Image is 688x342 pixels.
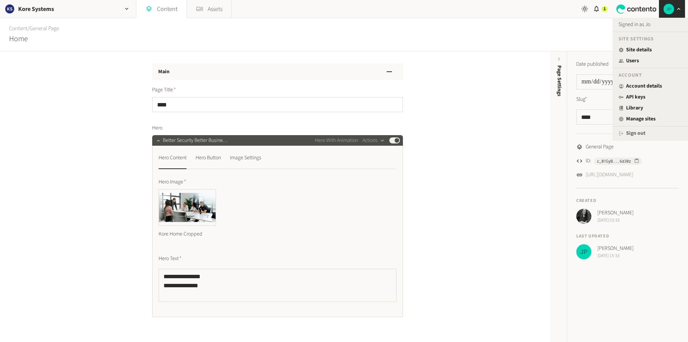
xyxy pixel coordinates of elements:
[586,171,633,179] a: [URL][DOMAIN_NAME]
[159,152,187,164] div: Hero Content
[163,137,228,145] span: Better Security Better Busine…
[576,233,679,240] h4: Last updated
[29,25,59,32] a: General Page
[586,143,614,151] span: General Page
[152,124,162,132] span: Hero
[619,35,653,42] span: Site settings
[9,25,28,32] a: Content
[619,72,642,79] span: Account
[158,68,170,76] h3: Main
[363,136,385,145] button: Actions
[619,104,682,112] a: Library
[597,209,634,217] span: [PERSON_NAME]
[597,245,634,253] span: [PERSON_NAME]
[594,157,642,165] button: c_01GyB...6d30z
[597,158,631,165] span: c_01GyB...6d30z
[586,157,591,165] span: ID:
[28,25,29,32] span: /
[619,46,682,54] a: Site details
[619,115,682,123] a: Manage sites
[576,209,591,224] img: Hollie Duncan
[555,65,563,96] span: Page Settings
[619,82,682,90] a: Account details
[152,86,176,94] span: Page Title
[576,244,591,259] img: Jo Ponting
[159,178,186,186] span: Hero Image
[576,96,587,103] label: Slug
[159,189,216,225] img: Kore Home Cropped
[612,18,688,29] span: Signed in as Jo
[159,226,216,243] div: Kore Home Cropped
[230,152,261,164] div: Image Settings
[18,5,54,14] h2: Kore Systems
[315,137,358,145] span: Hero With Animation
[5,4,15,14] img: Kore Systems
[196,152,221,164] div: Hero Button
[603,6,606,12] span: 1
[9,33,28,45] h2: Home
[597,253,634,259] span: [DATE] 15:33
[159,255,182,263] span: Hero Text
[576,60,609,68] label: Date published
[663,4,674,14] img: Jo Ponting
[619,93,682,101] a: API keys
[576,197,679,204] h4: Created
[597,217,634,224] span: [DATE] 03:33
[619,129,645,137] button: Sign out
[619,57,682,65] a: Users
